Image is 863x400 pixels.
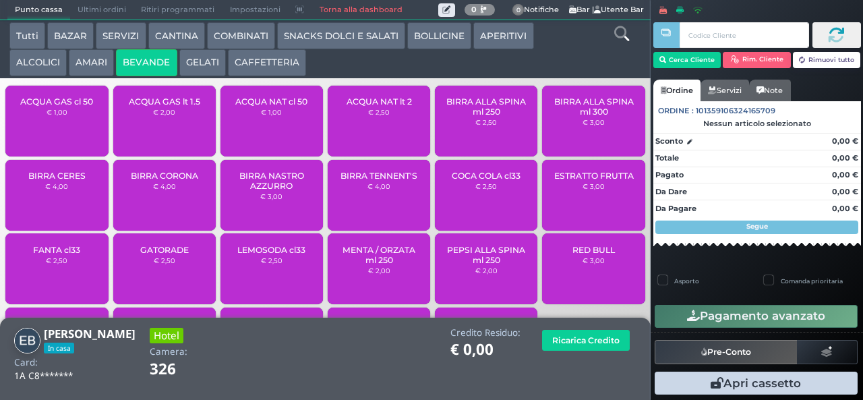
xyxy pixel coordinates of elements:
[832,187,858,196] strong: 0,00 €
[655,340,798,364] button: Pre-Conto
[340,171,417,181] span: BIRRA TENNENT'S
[347,96,412,107] span: ACQUA NAT lt 2
[131,171,198,181] span: BIRRA CORONA
[116,49,177,76] button: BEVANDE
[583,182,605,190] small: € 3,00
[655,170,684,179] strong: Pagato
[655,305,858,328] button: Pagamento avanzato
[781,277,843,285] label: Comanda prioritaria
[655,153,679,163] strong: Totale
[554,96,634,117] span: BIRRA ALLA SPINA ml 300
[339,245,419,265] span: MENTA / ORZATA ml 250
[658,105,694,117] span: Ordine :
[696,105,775,117] span: 101359106324165709
[44,343,74,353] span: In casa
[746,222,768,231] strong: Segue
[832,170,858,179] strong: 0,00 €
[653,52,721,68] button: Cerca Cliente
[237,245,305,255] span: LEMOSODA cl33
[28,171,86,181] span: BIRRA CERES
[228,49,306,76] button: CAFFETTERIA
[260,192,282,200] small: € 3,00
[793,52,861,68] button: Rimuovi tutto
[9,22,45,49] button: Tutti
[554,171,634,181] span: ESTRATTO FRUTTA
[367,182,390,190] small: € 4,00
[450,328,520,338] h4: Credito Residuo:
[153,182,176,190] small: € 4,00
[44,326,136,341] b: [PERSON_NAME]
[7,1,70,20] span: Punto cassa
[235,96,307,107] span: ACQUA NAT cl 50
[452,171,520,181] span: COCA COLA cl33
[140,245,189,255] span: GATORADE
[311,1,409,20] a: Torna alla dashboard
[150,361,214,378] h1: 326
[583,118,605,126] small: € 3,00
[832,136,858,146] strong: 0,00 €
[450,341,520,358] h1: € 0,00
[583,256,605,264] small: € 3,00
[655,204,696,213] strong: Da Pagare
[749,80,790,101] a: Note
[512,4,525,16] span: 0
[179,49,226,76] button: GELATI
[723,52,791,68] button: Rim. Cliente
[277,22,405,49] button: SNACKS DOLCI E SALATI
[46,256,67,264] small: € 2,50
[9,49,67,76] button: ALCOLICI
[133,1,222,20] span: Ritiri programmati
[222,1,288,20] span: Impostazioni
[153,108,175,116] small: € 2,00
[261,108,282,116] small: € 1,00
[20,96,93,107] span: ACQUA GAS cl 50
[446,245,527,265] span: PEPSI ALLA SPINA ml 250
[475,266,498,275] small: € 2,00
[473,22,533,49] button: APERITIVI
[542,330,630,351] button: Ricarica Credito
[14,328,40,354] img: ENZO BRANCOZZI
[572,245,615,255] span: RED BULL
[475,118,497,126] small: € 2,50
[368,266,390,275] small: € 2,00
[471,5,477,14] b: 0
[674,277,699,285] label: Asporto
[154,256,175,264] small: € 2,50
[368,108,390,116] small: € 2,50
[655,187,687,196] strong: Da Dare
[129,96,200,107] span: ACQUA GAS lt 1.5
[680,22,808,48] input: Codice Cliente
[14,358,38,368] h4: Card:
[832,204,858,213] strong: 0,00 €
[701,80,749,101] a: Servizi
[47,108,67,116] small: € 1,00
[407,22,471,49] button: BOLLICINE
[475,182,497,190] small: € 2,50
[150,347,187,357] h4: Camera:
[655,372,858,395] button: Apri cassetto
[148,22,205,49] button: CANTINA
[207,22,275,49] button: COMBINATI
[446,96,527,117] span: BIRRA ALLA SPINA ml 250
[70,1,133,20] span: Ultimi ordini
[69,49,114,76] button: AMARI
[653,119,861,128] div: Nessun articolo selezionato
[261,256,282,264] small: € 2,50
[45,182,68,190] small: € 4,00
[832,153,858,163] strong: 0,00 €
[655,136,683,147] strong: Sconto
[653,80,701,101] a: Ordine
[232,171,312,191] span: BIRRA NASTRO AZZURRO
[33,245,80,255] span: FANTA cl33
[47,22,94,49] button: BAZAR
[150,328,183,343] h3: Hotel
[96,22,146,49] button: SERVIZI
